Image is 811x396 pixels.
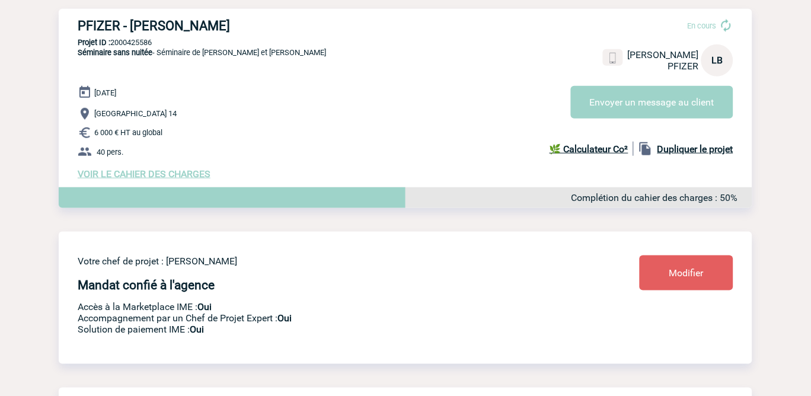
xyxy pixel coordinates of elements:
p: Votre chef de projet : [PERSON_NAME] [78,256,570,267]
p: 2000425586 [59,38,752,47]
span: [DATE] [94,89,116,98]
span: En cours [688,22,717,31]
h4: Mandat confié à l'agence [78,278,215,292]
b: Oui [197,302,212,313]
img: portable.png [608,53,618,63]
a: 🌿 Calculateur Co² [550,142,634,156]
a: VOIR LE CAHIER DES CHARGES [78,168,210,180]
b: Oui [277,313,292,324]
span: 40 pers. [97,148,123,157]
p: Accès à la Marketplace IME : [78,302,570,313]
span: [GEOGRAPHIC_DATA] 14 [94,110,177,119]
p: Prestation payante [78,313,570,324]
b: Projet ID : [78,38,110,47]
button: Envoyer un message au client [571,86,733,119]
span: PFIZER [668,60,699,72]
b: 🌿 Calculateur Co² [550,143,628,155]
p: Conformité aux process achat client, Prise en charge de la facturation, Mutualisation de plusieur... [78,324,570,336]
b: Oui [190,324,204,336]
span: - Séminaire de [PERSON_NAME] et [PERSON_NAME] [78,48,326,57]
span: [PERSON_NAME] [628,49,699,60]
b: Dupliquer le projet [657,143,733,155]
span: 6 000 € HT au global [94,129,162,138]
h3: PFIZER - [PERSON_NAME] [78,18,433,33]
img: file_copy-black-24dp.png [638,142,653,156]
span: Séminaire sans nuitée [78,48,152,57]
span: LB [712,55,723,66]
span: Modifier [669,267,704,279]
